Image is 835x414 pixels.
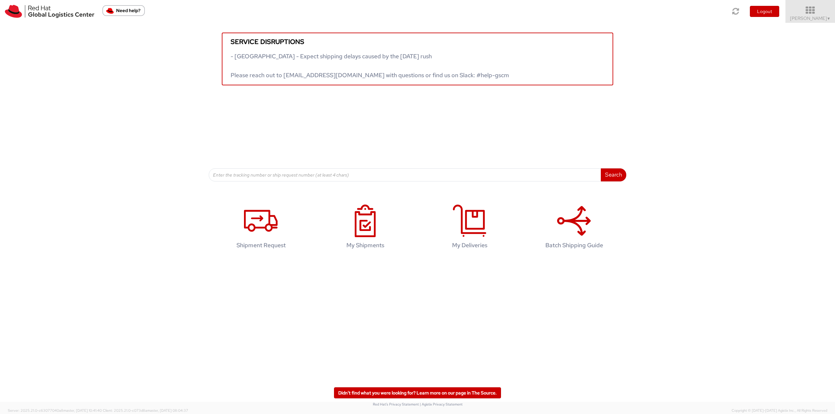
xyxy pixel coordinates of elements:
[373,402,419,407] a: Red Hat's Privacy Statement
[209,168,601,181] input: Enter the tracking number or ship request number (at least 4 chars)
[222,33,613,85] a: Service disruptions - [GEOGRAPHIC_DATA] - Expect shipping delays caused by the [DATE] rush Please...
[8,408,102,413] span: Server: 2025.21.0-c63077040a8
[790,15,831,21] span: [PERSON_NAME]
[212,198,310,259] a: Shipment Request
[147,408,188,413] span: master, [DATE] 08:04:37
[231,38,604,45] h5: Service disruptions
[420,402,463,407] a: | Agistix Privacy Statement
[334,387,501,398] a: Didn't find what you were looking for? Learn more on our page in The Source.
[732,408,827,413] span: Copyright © [DATE]-[DATE] Agistix Inc., All Rights Reserved
[323,242,407,249] h4: My Shipments
[750,6,779,17] button: Logout
[421,198,519,259] a: My Deliveries
[219,242,303,249] h4: Shipment Request
[102,5,145,16] button: Need help?
[827,16,831,21] span: ▼
[103,408,188,413] span: Client: 2025.21.0-c073d8a
[316,198,414,259] a: My Shipments
[428,242,512,249] h4: My Deliveries
[231,52,509,79] span: - [GEOGRAPHIC_DATA] - Expect shipping delays caused by the [DATE] rush Please reach out to [EMAIL...
[5,5,94,18] img: rh-logistics-00dfa346123c4ec078e1.svg
[63,408,102,413] span: master, [DATE] 10:41:40
[532,242,616,249] h4: Batch Shipping Guide
[601,168,626,181] button: Search
[525,198,623,259] a: Batch Shipping Guide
